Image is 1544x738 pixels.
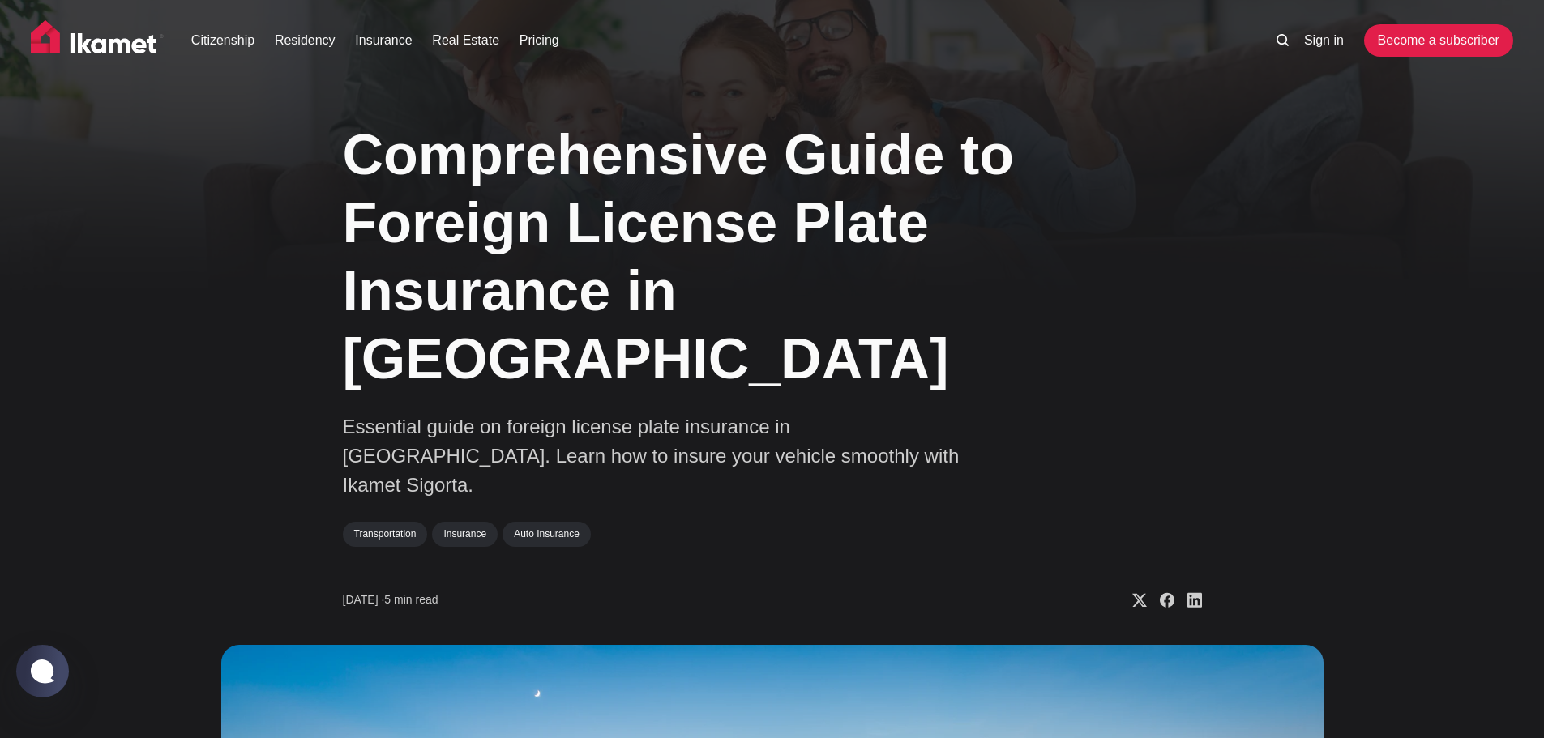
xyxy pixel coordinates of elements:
a: Real Estate [432,31,499,50]
span: [DATE] ∙ [343,593,385,606]
a: Transportation [343,522,428,546]
a: Insurance [355,31,412,50]
a: Citizenship [191,31,254,50]
time: 5 min read [343,592,438,608]
a: Auto Insurance [503,522,591,546]
a: Share on Linkedin [1174,592,1202,608]
a: Insurance [432,522,498,546]
img: Ikamet home [31,20,164,61]
a: Share on X [1119,592,1147,608]
a: Residency [275,31,336,50]
a: Share on Facebook [1147,592,1174,608]
a: Sign in [1304,31,1344,50]
h1: Comprehensive Guide to Foreign License Plate Insurance in [GEOGRAPHIC_DATA] [343,121,1040,393]
a: Pricing [520,31,559,50]
p: Essential guide on foreign license plate insurance in [GEOGRAPHIC_DATA]. Learn how to insure your... [343,412,991,500]
a: Become a subscriber [1364,24,1513,57]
